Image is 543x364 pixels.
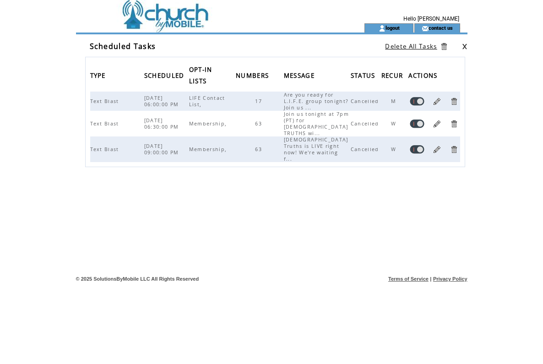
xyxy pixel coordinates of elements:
[433,97,441,106] a: Edit Task
[385,42,437,50] a: Delete All Tasks
[351,72,378,78] a: STATUS
[90,98,121,104] span: Text Blast
[284,111,349,136] span: Join us tonight at 7pm (PT) for [DEMOGRAPHIC_DATA] TRUTHS wi...
[450,145,458,154] a: Delete Task
[189,63,212,90] span: OPT-IN LISTS
[422,25,429,32] img: contact_us_icon.gif
[430,276,431,282] span: |
[410,120,424,128] a: Enable task
[429,25,453,31] a: contact us
[90,146,121,152] span: Text Blast
[284,69,317,84] span: MESSAGE
[391,120,398,127] span: W
[189,95,225,108] span: LIFE Contact List,
[450,120,458,128] a: Delete Task
[391,146,398,152] span: W
[189,66,212,83] a: OPT-IN LISTS
[450,97,458,106] a: Delete Task
[433,120,441,128] a: Edit Task
[388,276,429,282] a: Terms of Service
[381,72,406,78] a: RECUR
[144,117,181,130] span: [DATE] 06:30:00 PM
[255,120,264,127] span: 63
[144,72,187,78] a: SCHEDULED
[236,72,271,78] a: NUMBERS
[386,25,400,31] a: logout
[410,97,424,106] a: Enable task
[189,146,229,152] span: Membership,
[410,145,424,154] a: Enable task
[351,69,378,84] span: STATUS
[351,120,381,127] span: Cancelled
[433,276,467,282] a: Privacy Policy
[284,92,349,111] span: Are you ready for L.I.F.E. group tonight? Join us ...
[236,69,271,84] span: NUMBERS
[255,146,264,152] span: 63
[433,145,441,154] a: Edit Task
[284,136,348,162] span: [DEMOGRAPHIC_DATA] Truths is LIVE right now! We're waiting f...
[381,69,406,84] span: RECUR
[189,120,229,127] span: Membership,
[90,69,108,84] span: TYPE
[391,98,398,104] span: M
[408,69,440,84] span: ACTIONS
[351,146,381,152] span: Cancelled
[403,16,459,22] span: Hello [PERSON_NAME]
[144,95,181,108] span: [DATE] 06:00:00 PM
[379,25,386,32] img: account_icon.gif
[90,72,108,78] a: TYPE
[255,98,264,104] span: 17
[90,120,121,127] span: Text Blast
[90,41,156,51] span: Scheduled Tasks
[144,69,187,84] span: SCHEDULED
[284,72,317,78] a: MESSAGE
[76,276,199,282] span: © 2025 SolutionsByMobile LLC All Rights Reserved
[351,98,381,104] span: Cancelled
[144,143,181,156] span: [DATE] 09:00:00 PM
